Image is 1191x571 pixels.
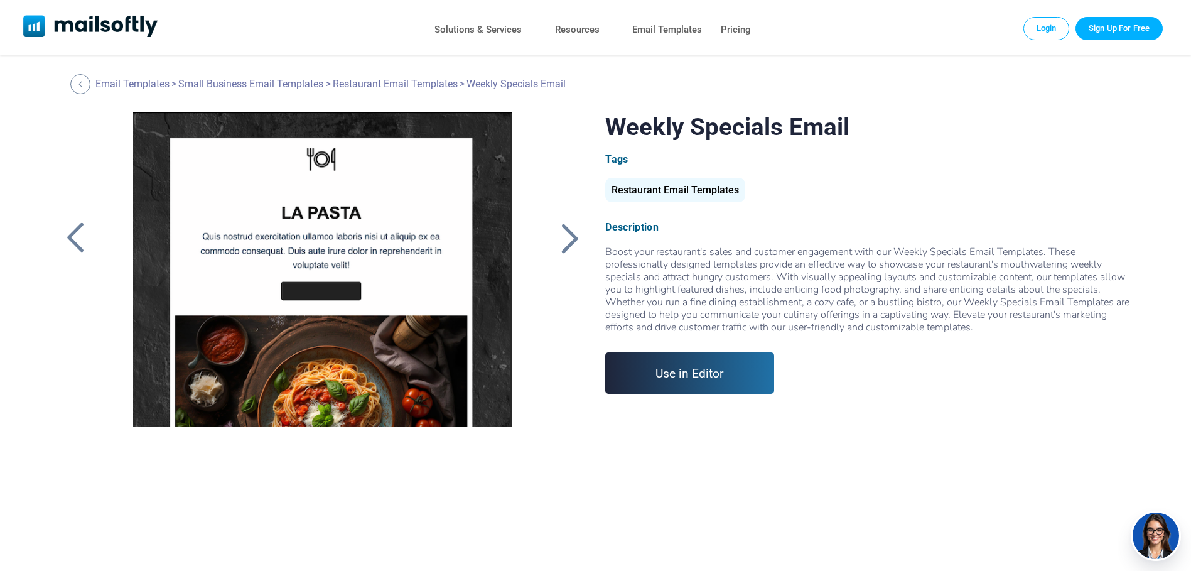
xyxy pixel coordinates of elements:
div: Tags [605,153,1131,165]
a: Back [554,222,585,254]
a: Pricing [721,21,751,39]
a: Mailsoftly [23,15,158,40]
a: Email Templates [95,78,170,90]
a: Restaurant Email Templates [333,78,458,90]
a: Use in Editor [605,352,774,394]
a: Trial [1075,17,1163,40]
h1: Weekly Specials Email [605,112,1131,141]
a: Weekly Specials Email [112,112,533,427]
a: Back [60,222,91,254]
div: Restaurant Email Templates [605,178,745,202]
a: Email Templates [632,21,702,39]
a: Login [1023,17,1070,40]
div: Description [605,221,1131,233]
a: Small Business Email Templates [178,78,323,90]
a: Solutions & Services [434,21,522,39]
div: Boost your restaurant's sales and customer engagement with our Weekly Specials Email Templates. T... [605,246,1131,334]
a: Resources [555,21,600,39]
a: Restaurant Email Templates [605,189,745,195]
a: Back [70,74,94,94]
